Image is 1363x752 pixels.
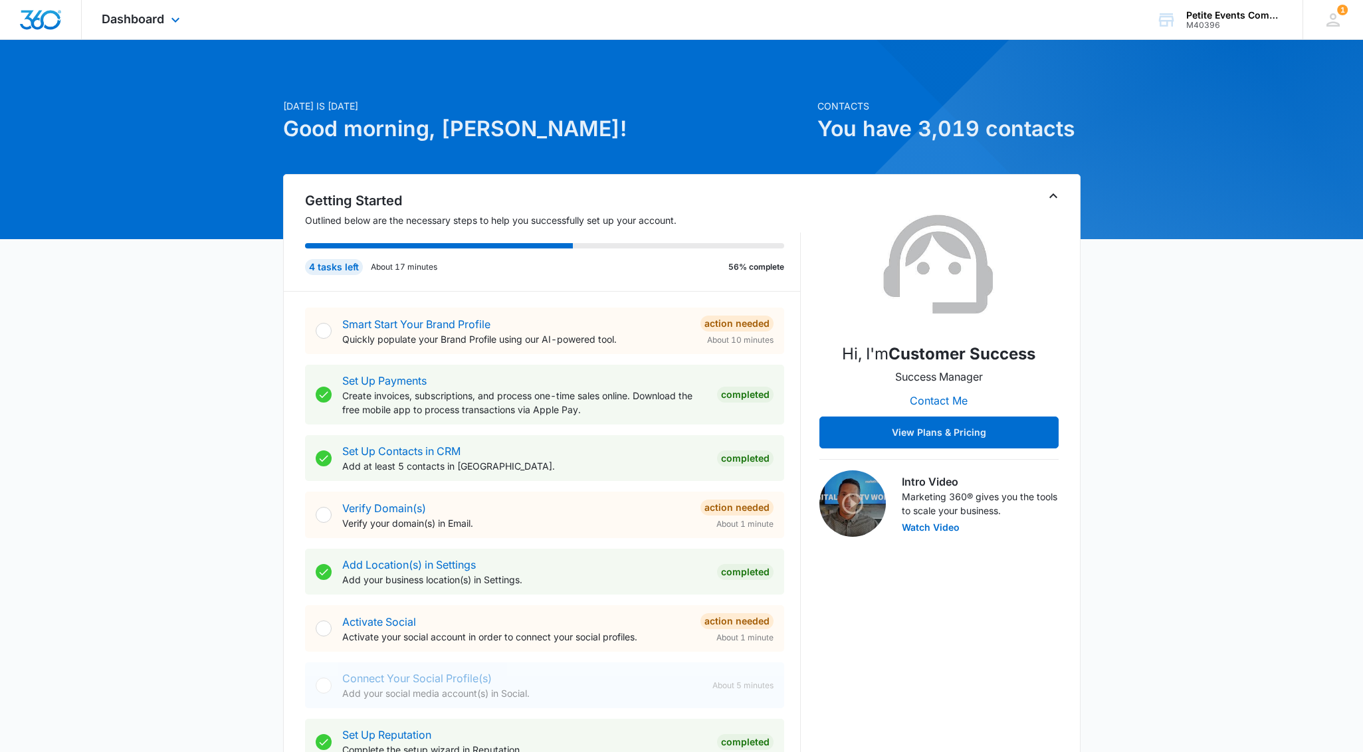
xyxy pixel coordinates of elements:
button: View Plans & Pricing [819,417,1059,448]
p: 56% complete [728,261,784,273]
p: Hi, I'm [842,342,1035,366]
p: [DATE] is [DATE] [283,99,809,113]
img: Customer Success [873,199,1005,331]
p: Add your business location(s) in Settings. [342,573,706,587]
button: Contact Me [896,385,981,417]
div: Completed [717,564,774,580]
h3: Intro Video [902,474,1059,490]
div: account id [1186,21,1283,30]
a: Activate Social [342,615,416,628]
span: About 10 minutes [707,334,774,346]
img: Intro Video [819,470,886,537]
h1: Good morning, [PERSON_NAME]! [283,113,809,145]
div: account name [1186,10,1283,21]
div: Completed [717,387,774,403]
span: About 5 minutes [712,680,774,692]
div: notifications count [1337,5,1348,15]
span: About 1 minute [716,632,774,644]
div: Completed [717,734,774,750]
p: Marketing 360® gives you the tools to scale your business. [902,490,1059,517]
p: Add your social media account(s) in Social. [342,686,702,700]
p: Success Manager [895,369,983,385]
div: Action Needed [700,613,774,629]
div: Completed [717,450,774,466]
button: Watch Video [902,523,960,532]
a: Set Up Contacts in CRM [342,444,461,458]
span: About 1 minute [716,518,774,530]
p: About 17 minutes [371,261,437,273]
h1: You have 3,019 contacts [817,113,1081,145]
p: Create invoices, subscriptions, and process one-time sales online. Download the free mobile app t... [342,389,706,417]
a: Set Up Reputation [342,728,431,741]
div: Action Needed [700,500,774,516]
a: Set Up Payments [342,374,427,387]
div: Action Needed [700,316,774,331]
p: Contacts [817,99,1081,113]
p: Quickly populate your Brand Profile using our AI-powered tool. [342,332,690,346]
p: Outlined below are the necessary steps to help you successfully set up your account. [305,213,801,227]
a: Smart Start Your Brand Profile [342,318,490,331]
p: Verify your domain(s) in Email. [342,516,690,530]
strong: Customer Success [889,344,1035,363]
div: 4 tasks left [305,259,363,275]
h2: Getting Started [305,191,801,211]
a: Verify Domain(s) [342,502,426,515]
p: Add at least 5 contacts in [GEOGRAPHIC_DATA]. [342,459,706,473]
span: Dashboard [102,12,164,26]
a: Add Location(s) in Settings [342,558,476,571]
span: 1 [1337,5,1348,15]
button: Toggle Collapse [1045,188,1061,204]
p: Activate your social account in order to connect your social profiles. [342,630,690,644]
